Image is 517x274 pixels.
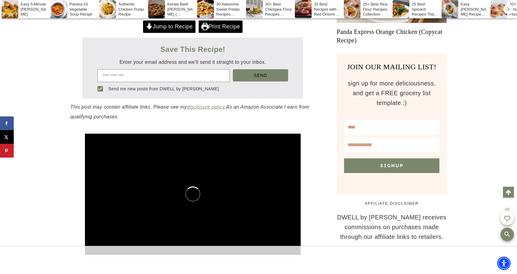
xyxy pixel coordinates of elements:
[143,20,196,33] a: Jump to Recipe
[344,61,439,72] h3: JOIN OUR MAILING LIST!
[337,212,447,242] p: DWELL by [PERSON_NAME] receives commissions on purchases made through our affiliate links to reta...
[147,247,370,274] iframe: Advertisement
[187,104,226,110] a: disclosure policy.
[497,257,511,270] div: Accessibility Menu
[344,78,439,108] p: sign up for more deliciousness, and get a FREE grocery list template :)
[199,20,243,33] a: Print Recipe
[344,158,439,173] button: Signup
[503,187,514,198] a: Scroll to top
[337,27,447,45] a: Panda Express Orange Chicken (Copycat Recipe)
[70,104,309,119] em: This post may contain affiliate links. Please see my As an Amazon Associate I earn from qualifyin...
[337,200,447,207] h5: AFFILIATE DISCLAIMER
